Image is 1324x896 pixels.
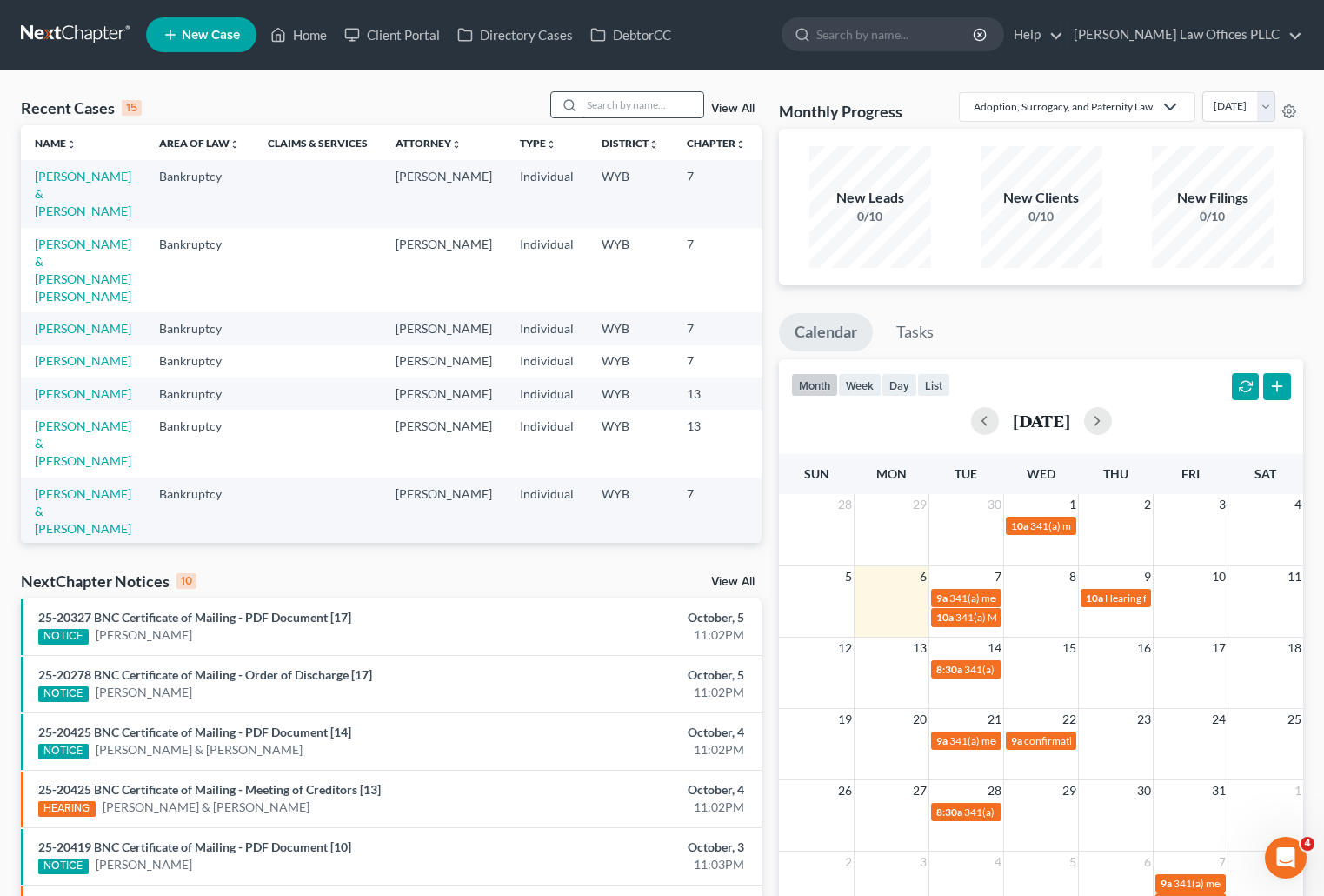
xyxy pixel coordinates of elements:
a: [PERSON_NAME] [35,386,131,401]
a: [PERSON_NAME] & [PERSON_NAME] [35,486,131,536]
span: 20 [911,709,928,730]
button: week [838,373,882,397]
div: 11:02PM [521,626,744,644]
div: October, 3 [521,839,744,856]
a: [PERSON_NAME] [35,321,131,336]
div: October, 5 [521,666,744,684]
td: [PERSON_NAME] [382,378,506,410]
span: 6 [918,566,928,587]
div: October, 4 [521,781,744,799]
a: DebtorCC [582,19,680,50]
div: New Clients [981,188,1102,208]
span: 1 [1068,494,1078,515]
h2: [DATE] [1013,411,1070,430]
span: 10a [936,611,954,624]
span: 10a [1011,519,1028,532]
span: 9a [1011,734,1022,747]
i: unfold_more [649,139,659,150]
span: Sat [1254,466,1276,481]
span: Wed [1027,466,1055,481]
td: [PERSON_NAME] [382,478,506,545]
td: Individual [506,410,588,477]
td: 7 [673,312,760,344]
div: October, 4 [521,724,744,741]
span: 3 [1217,494,1228,515]
td: Bankruptcy [145,160,254,227]
span: New Case [182,29,240,42]
span: 17 [1210,638,1228,659]
span: 9a [936,592,948,605]
button: month [791,373,838,397]
span: 5 [1068,852,1078,873]
td: Bankruptcy [145,228,254,312]
a: [PERSON_NAME] Law Offices PLLC [1065,19,1302,50]
a: 25-20278 BNC Certificate of Mailing - Order of Discharge [17] [38,667,372,682]
span: Fri [1181,466,1200,481]
span: 14 [986,638,1003,659]
span: 10a [1086,592,1103,605]
span: 26 [836,780,854,801]
div: 10 [176,573,196,589]
div: 11:03PM [521,856,744,873]
a: View All [711,103,755,115]
span: 11 [1286,566,1303,587]
a: [PERSON_NAME] & [PERSON_NAME] [PERSON_NAME] [35,237,131,304]
td: Bankruptcy [145,410,254,477]
span: 23 [1135,709,1153,730]
div: Adoption, Surrogacy, and Paternity Law [974,99,1153,114]
div: HEARING [38,801,96,817]
td: 25-20390 [760,228,843,312]
a: 25-20425 BNC Certificate of Mailing - PDF Document [14] [38,725,351,739]
a: Districtunfold_more [602,137,659,150]
input: Search by name... [582,92,703,117]
span: 3 [918,852,928,873]
a: Directory Cases [449,19,582,50]
span: 24 [1210,709,1228,730]
td: [PERSON_NAME] [382,312,506,344]
span: 341(a) meeting for [PERSON_NAME] & [PERSON_NAME] [949,592,1209,605]
i: unfold_more [451,139,462,150]
th: Claims & Services [254,125,382,160]
span: 341(a) meeting for [PERSON_NAME] & [PERSON_NAME] [964,806,1224,819]
td: Bankruptcy [145,478,254,545]
span: Thu [1103,466,1128,481]
div: 0/10 [981,208,1102,225]
td: WYB [588,160,673,227]
td: 22-20285 [760,410,843,477]
span: 341(a) meeting for [PERSON_NAME] & [PERSON_NAME] [1030,519,1290,532]
a: Area of Lawunfold_more [159,137,240,150]
a: Client Portal [336,19,449,50]
td: 25-20404 [760,478,843,545]
span: 4 [1301,837,1314,851]
div: 11:02PM [521,799,744,816]
a: Attorneyunfold_more [396,137,462,150]
div: 15 [122,100,142,116]
iframe: Intercom live chat [1265,837,1307,879]
i: unfold_more [230,139,240,150]
span: 9a [1161,877,1172,890]
div: NextChapter Notices [21,571,196,592]
td: Individual [506,378,588,410]
a: [PERSON_NAME] & [PERSON_NAME] [35,169,131,218]
td: [PERSON_NAME] [382,410,506,477]
span: 9a [936,734,948,747]
span: 7 [1217,852,1228,873]
i: unfold_more [735,139,746,150]
span: 341(a) meeting for [PERSON_NAME] & [PERSON_NAME] [964,663,1224,676]
input: Search by name... [816,18,975,50]
td: Individual [506,478,588,545]
td: Individual [506,345,588,378]
td: Individual [506,160,588,227]
span: 16 [1135,638,1153,659]
a: [PERSON_NAME] [96,856,192,873]
a: Typeunfold_more [520,137,556,150]
span: 29 [911,494,928,515]
a: 25-20425 BNC Certificate of Mailing - Meeting of Creditors [13] [38,782,381,797]
span: Mon [876,466,907,481]
div: Recent Cases [21,97,142,118]
td: 24-20026 [760,378,843,410]
span: 9 [1142,566,1153,587]
span: 4 [1293,494,1303,515]
span: 6 [1142,852,1153,873]
span: 15 [1061,638,1078,659]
